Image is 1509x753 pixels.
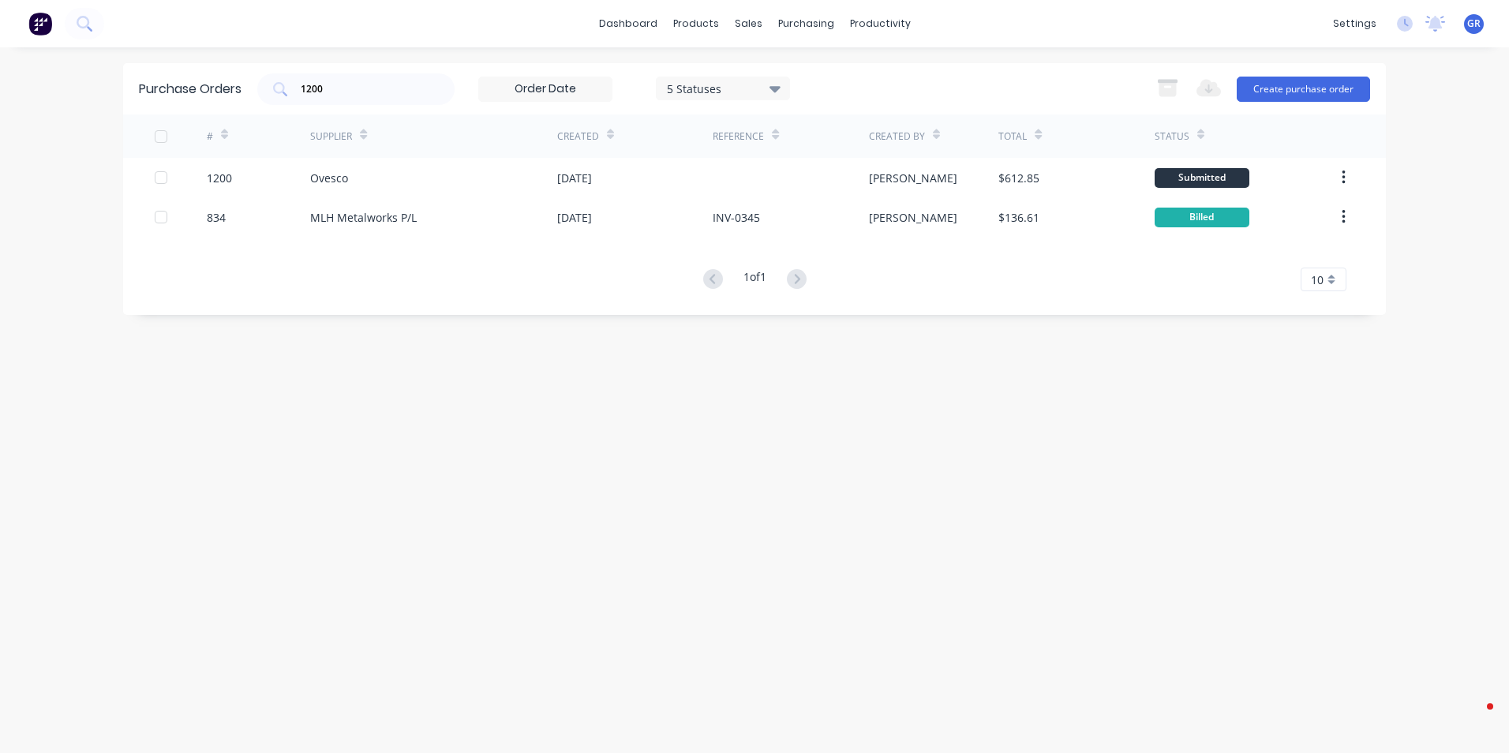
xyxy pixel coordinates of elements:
[207,129,213,144] div: #
[1237,77,1370,102] button: Create purchase order
[665,12,727,36] div: products
[869,209,957,226] div: [PERSON_NAME]
[869,170,957,186] div: [PERSON_NAME]
[557,209,592,226] div: [DATE]
[479,77,612,101] input: Order Date
[1311,272,1324,288] span: 10
[998,209,1039,226] div: $136.61
[310,170,348,186] div: Ovesco
[713,129,764,144] div: Reference
[299,81,430,97] input: Search purchase orders...
[1325,12,1384,36] div: settings
[28,12,52,36] img: Factory
[310,129,352,144] div: Supplier
[998,170,1039,186] div: $612.85
[139,80,242,99] div: Purchase Orders
[1155,208,1249,227] div: Billed
[842,12,919,36] div: productivity
[207,170,232,186] div: 1200
[743,268,766,291] div: 1 of 1
[207,209,226,226] div: 834
[727,12,770,36] div: sales
[998,129,1027,144] div: Total
[310,209,417,226] div: MLH Metalworks P/L
[1155,168,1249,188] div: Submitted
[770,12,842,36] div: purchasing
[557,170,592,186] div: [DATE]
[667,80,780,96] div: 5 Statuses
[557,129,599,144] div: Created
[1455,699,1493,737] iframe: Intercom live chat
[1467,17,1481,31] span: GR
[869,129,925,144] div: Created By
[713,209,760,226] div: INV-0345
[1155,129,1189,144] div: Status
[591,12,665,36] a: dashboard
